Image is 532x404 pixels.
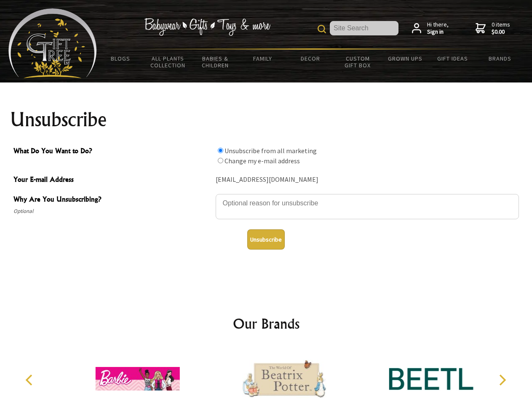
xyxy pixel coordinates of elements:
[13,174,211,186] span: Your E-mail Address
[218,148,223,153] input: What Do You Want to Do?
[218,158,223,163] input: What Do You Want to Do?
[225,146,317,155] label: Unsubscribe from all marketing
[493,371,511,389] button: Next
[381,50,429,67] a: Grown Ups
[13,206,211,216] span: Optional
[10,109,522,130] h1: Unsubscribe
[330,21,398,35] input: Site Search
[476,50,524,67] a: Brands
[429,50,476,67] a: Gift Ideas
[225,157,300,165] label: Change my e-mail address
[13,194,211,206] span: Why Are You Unsubscribing?
[8,8,97,78] img: Babyware - Gifts - Toys and more...
[192,50,239,74] a: Babies & Children
[427,21,449,36] span: Hi there,
[318,25,326,33] img: product search
[17,314,516,334] h2: Our Brands
[97,50,144,67] a: BLOGS
[476,21,510,36] a: 0 items$0.00
[216,194,519,219] textarea: Why Are You Unsubscribing?
[239,50,287,67] a: Family
[412,21,449,36] a: Hi there,Sign in
[492,28,510,36] strong: $0.00
[144,18,270,36] img: Babywear - Gifts - Toys & more
[144,50,192,74] a: All Plants Collection
[13,146,211,158] span: What Do You Want to Do?
[21,371,40,389] button: Previous
[247,229,285,250] button: Unsubscribe
[334,50,382,74] a: Custom Gift Box
[492,21,510,36] span: 0 items
[216,173,519,186] div: [EMAIL_ADDRESS][DOMAIN_NAME]
[427,28,449,36] strong: Sign in
[286,50,334,67] a: Decor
